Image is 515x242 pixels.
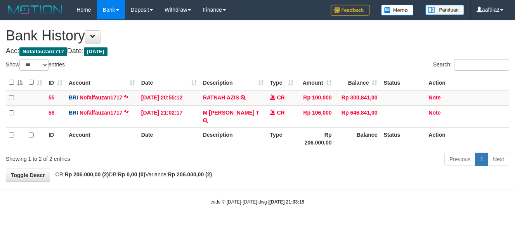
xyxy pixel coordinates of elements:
[381,5,414,16] img: Button%20Memo.svg
[6,4,65,16] img: MOTION_logo.png
[6,152,209,163] div: Showing 1 to 2 of 2 entries
[203,94,239,101] a: RATNAH AZIS
[138,105,200,127] td: [DATE] 21:02:17
[433,59,509,71] label: Search:
[138,75,200,90] th: Date: activate to sort column ascending
[19,47,67,56] span: Nofalfauzan1717
[335,75,381,90] th: Balance: activate to sort column ascending
[277,94,284,101] span: CR
[297,105,335,127] td: Rp 106,000
[297,127,335,150] th: Rp 206.000,00
[428,94,440,101] a: Note
[6,169,50,182] a: Toggle Descr
[444,153,475,166] a: Previous
[124,94,129,101] a: Copy Nofalfauzan1717 to clipboard
[69,110,78,116] span: BRI
[26,75,45,90] th: : activate to sort column ascending
[80,110,122,116] a: Nofalfauzan1717
[52,171,212,178] span: CR: DB: Variance:
[65,171,109,178] strong: Rp 206.000,00 (2)
[425,127,509,150] th: Action
[6,75,26,90] th: : activate to sort column descending
[80,94,122,101] a: Nofalfauzan1717
[425,75,509,90] th: Action
[200,127,267,150] th: Description
[138,127,200,150] th: Date
[269,199,304,205] strong: [DATE] 21:03:19
[277,110,284,116] span: CR
[69,94,78,101] span: BRI
[335,105,381,127] td: Rp 646,841,00
[6,59,65,71] label: Show entries
[203,110,259,116] a: M [PERSON_NAME] T
[267,127,297,150] th: Type
[84,47,108,56] span: [DATE]
[66,75,138,90] th: Account: activate to sort column ascending
[297,90,335,106] td: Rp 100,000
[118,171,146,178] strong: Rp 0,00 (0)
[168,171,212,178] strong: Rp 206.000,00 (2)
[200,75,267,90] th: Description: activate to sort column ascending
[124,110,129,116] a: Copy Nofalfauzan1717 to clipboard
[454,59,509,71] input: Search:
[49,94,55,101] span: 55
[66,127,138,150] th: Account
[6,28,509,44] h1: Bank History
[49,110,55,116] span: 58
[6,47,509,55] h4: Acc: Date:
[335,127,381,150] th: Balance
[428,110,440,116] a: Note
[19,59,49,71] select: Showentries
[138,90,200,106] td: [DATE] 20:55:12
[475,153,488,166] a: 1
[267,75,297,90] th: Type: activate to sort column ascending
[425,5,464,15] img: panduan.png
[488,153,509,166] a: Next
[211,199,305,205] small: code © [DATE]-[DATE] dwg |
[45,75,66,90] th: ID: activate to sort column ascending
[380,127,425,150] th: Status
[335,90,381,106] td: Rp 300,841,00
[297,75,335,90] th: Amount: activate to sort column ascending
[45,127,66,150] th: ID
[331,5,369,16] img: Feedback.jpg
[380,75,425,90] th: Status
